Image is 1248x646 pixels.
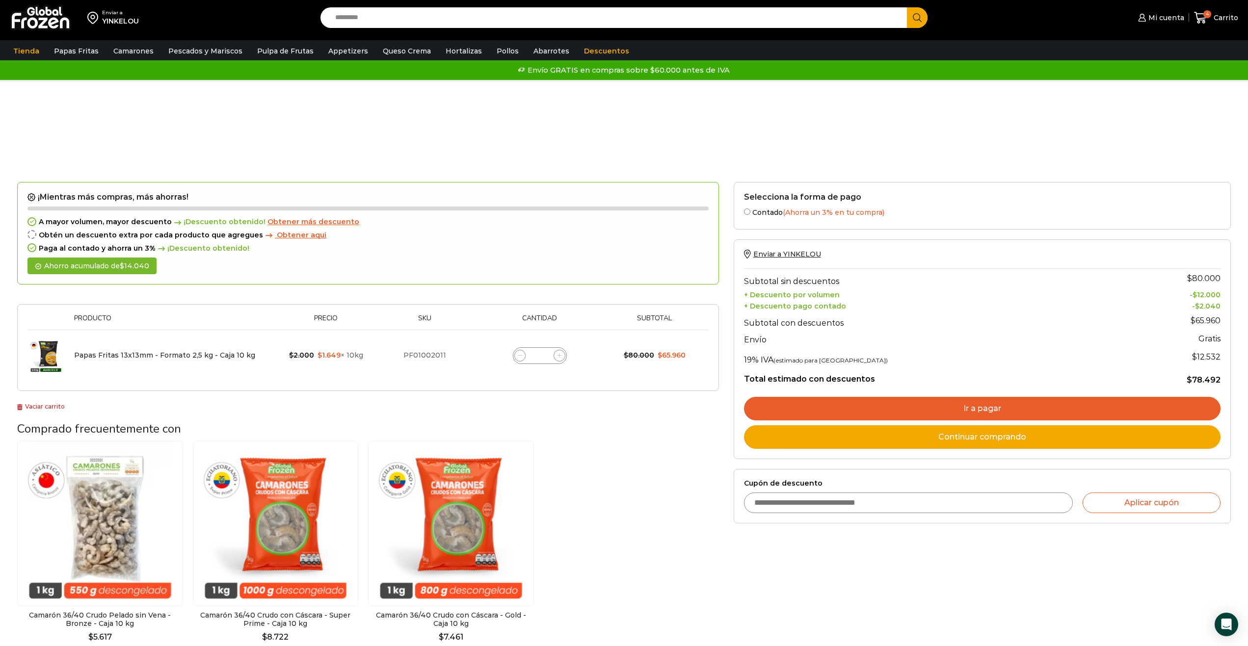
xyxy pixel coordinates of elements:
bdi: 14.040 [120,261,149,270]
td: × 10kg [277,330,375,381]
span: ¡Descuento obtenido! [172,218,266,226]
bdi: 7.461 [439,632,463,642]
label: Cupón de descuento [744,479,1221,488]
span: Comprado frecuentemente con [17,421,181,437]
h2: Camarón 36/40 Crudo Pelado sin Vena - Bronze - Caja 10 kg [17,611,183,628]
a: Papas Fritas 13x13mm - Formato 2,5 kg - Caja 10 kg [74,351,255,360]
h2: Selecciona la forma de pago [744,192,1221,202]
button: Search button [907,7,928,28]
a: Abarrotes [529,42,574,60]
span: $ [1191,316,1195,325]
span: $ [624,351,628,360]
span: Enviar a YINKELOU [753,250,821,258]
bdi: 5.617 [88,632,112,642]
span: $ [289,351,293,360]
div: Ahorro acumulado de [27,258,157,275]
div: A mayor volumen, mayor descuento [27,218,709,226]
bdi: 65.960 [658,351,686,360]
div: YINKELOU [102,16,139,26]
th: Subtotal sin descuentos [744,268,1118,288]
td: PF01002011 [375,330,474,381]
div: Obtén un descuento extra por cada producto que agregues [27,231,709,239]
input: Product quantity [533,349,547,362]
span: Mi cuenta [1146,13,1184,23]
span: $ [262,632,267,642]
a: Ir a pagar [744,397,1221,420]
span: $ [1193,290,1197,299]
span: ¡Descuento obtenido! [156,244,249,253]
a: Vaciar carrito [17,403,65,410]
a: Obtener aqui [263,231,326,239]
bdi: 65.960 [1191,316,1221,325]
span: Obtener más descuento [267,217,359,226]
button: Aplicar cupón [1083,492,1221,513]
a: Hortalizas [441,42,487,60]
a: Camarones [108,42,159,60]
h2: Camarón 36/40 Crudo con Cáscara - Gold - Caja 10 kg [368,611,534,628]
span: $ [318,351,322,360]
img: address-field-icon.svg [87,9,102,26]
a: Pollos [492,42,524,60]
th: Producto [69,314,277,330]
a: Queso Crema [378,42,436,60]
a: Tienda [8,42,44,60]
a: Obtener más descuento [267,218,359,226]
label: Contado [744,207,1221,217]
bdi: 12.000 [1193,290,1221,299]
th: Total estimado con descuentos [744,367,1118,386]
th: + Descuento pago contado [744,299,1118,310]
span: 4 [1203,10,1211,18]
h2: ¡Mientras más compras, más ahorras! [27,192,709,202]
bdi: 2.000 [289,351,314,360]
th: Envío [744,330,1118,347]
span: $ [1192,352,1197,362]
a: Papas Fritas [49,42,104,60]
span: $ [1187,274,1192,283]
span: (Ahorra un 3% en tu compra) [783,208,884,217]
th: Precio [277,314,375,330]
span: $ [1195,302,1199,310]
div: Enviar a [102,9,139,16]
span: $ [658,351,662,360]
a: Appetizers [323,42,373,60]
a: Enviar a YINKELOU [744,250,821,258]
span: $ [439,632,444,642]
span: Obtener aqui [277,231,326,239]
th: Subtotal [605,314,704,330]
th: + Descuento por volumen [744,288,1118,300]
td: - [1118,299,1221,310]
a: Continuar comprando [744,425,1221,449]
a: Mi cuenta [1136,8,1184,27]
span: $ [120,261,124,270]
small: (estimado para [GEOGRAPHIC_DATA]) [773,357,888,364]
span: $ [1187,375,1192,385]
bdi: 1.649 [318,351,341,360]
strong: Gratis [1198,334,1221,343]
th: Cantidad [474,314,605,330]
th: Subtotal con descuentos [744,310,1118,330]
span: 12.532 [1192,352,1221,362]
th: Sku [375,314,474,330]
bdi: 78.492 [1187,375,1221,385]
div: Paga al contado y ahorra un 3% [27,244,709,253]
input: Contado(Ahorra un 3% en tu compra) [744,208,750,215]
a: Pulpa de Frutas [252,42,319,60]
bdi: 80.000 [624,351,654,360]
a: Pescados y Mariscos [163,42,247,60]
a: Descuentos [579,42,634,60]
bdi: 2.040 [1195,302,1221,310]
th: 19% IVA [744,347,1118,367]
bdi: 8.722 [262,632,289,642]
div: Open Intercom Messenger [1215,613,1238,636]
h2: Camarón 36/40 Crudo con Cáscara - Super Prime - Caja 10 kg [193,611,359,628]
span: $ [88,632,93,642]
a: 4 Carrito [1194,6,1238,29]
bdi: 80.000 [1187,274,1221,283]
td: - [1118,288,1221,300]
span: Carrito [1211,13,1238,23]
